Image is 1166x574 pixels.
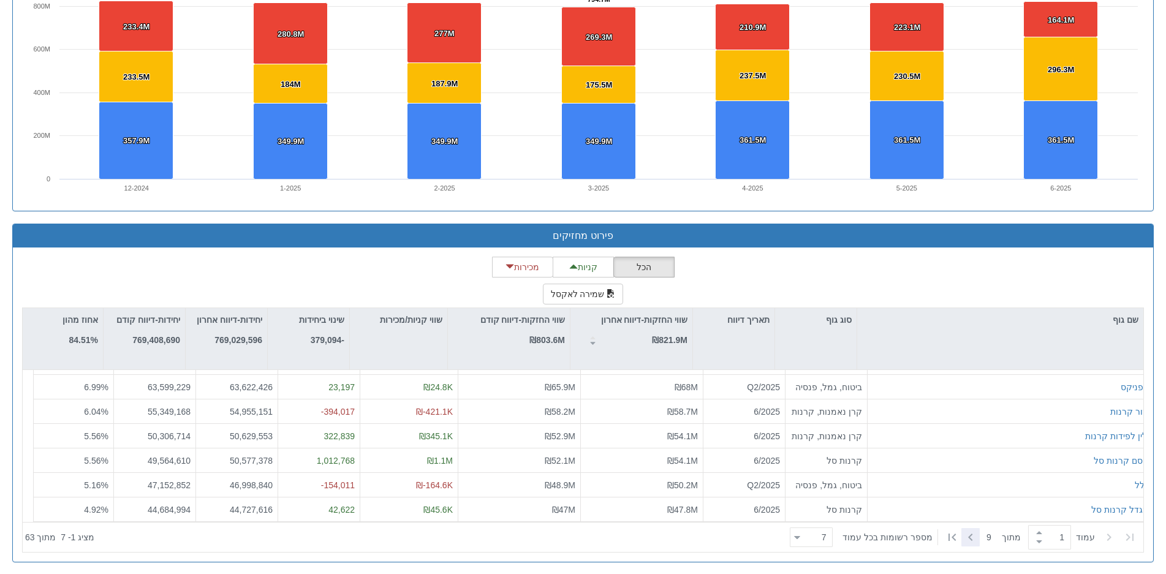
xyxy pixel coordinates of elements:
span: ₪47M [552,505,575,515]
div: תאריך דיווח [693,308,774,331]
div: 46,998,840 [201,479,273,491]
div: 47,152,852 [119,479,191,491]
div: 322,839 [283,430,355,442]
span: ₪-164.6K [416,480,453,490]
span: ₪68M [675,382,698,392]
tspan: 175.5M [586,80,612,89]
span: ₪52.9M [545,431,575,441]
div: 44,727,616 [201,504,273,516]
text: 400M [33,89,50,96]
div: 23,197 [283,381,355,393]
div: קרנות סל [790,455,862,467]
div: -394,017 [283,406,355,418]
button: מכירות [492,257,553,278]
p: שינוי ביחידות [299,313,344,327]
tspan: 210.9M [740,23,766,32]
div: שווי קניות/מכירות [350,308,447,331]
tspan: 361.5M [894,135,920,145]
div: 44,684,994 [119,504,191,516]
div: קרנות סל [790,504,862,516]
text: 0 [47,175,50,183]
div: סוג גוף [775,308,857,331]
button: הפניקס [1121,381,1149,393]
div: -154,011 [283,479,355,491]
div: מגדל קרנות סל [1091,504,1149,516]
tspan: 357.9M [123,136,150,145]
strong: 84.51% [69,335,98,345]
button: כלל [1135,479,1149,491]
span: ₪48.9M [545,480,575,490]
strong: ₪821.9M [652,335,687,345]
tspan: 230.5M [894,72,920,81]
div: 49,564,610 [119,455,191,467]
div: 6/2025 [708,504,780,516]
div: 6/2025 [708,430,780,442]
div: ביטוח, גמל, פנסיה [790,381,862,393]
text: 600M [33,45,50,53]
text: 1-2025 [280,184,301,192]
text: 200M [33,132,50,139]
tspan: 349.9M [431,137,458,146]
tspan: 361.5M [1048,135,1074,145]
tspan: 269.3M [586,32,612,42]
tspan: 361.5M [740,135,766,145]
tspan: 184M [281,80,301,89]
text: 5-2025 [896,184,917,192]
tspan: 164.1M [1048,15,1074,25]
div: 42,622 [283,504,355,516]
div: 5.56 % [39,430,108,442]
div: 1,012,768 [283,455,355,467]
div: 50,629,553 [201,430,273,442]
p: אחוז מהון [62,313,98,327]
p: שווי החזקות-דיווח אחרון [601,313,687,327]
span: 9 [986,531,1002,543]
div: 6/2025 [708,455,780,467]
tspan: 233.5M [123,72,150,81]
div: 6/2025 [708,406,780,418]
div: 6.99 % [39,381,108,393]
div: 55,349,168 [119,406,191,418]
span: ₪1.1M [427,456,453,466]
span: ₪65.9M [545,382,575,392]
span: ₪54.1M [667,456,698,466]
div: 5.16 % [39,479,108,491]
span: ₪47.8M [667,505,698,515]
div: 50,306,714 [119,430,191,442]
button: שמירה לאקסל [543,284,624,304]
p: יחידות-דיווח אחרון [197,313,262,327]
h3: פירוט מחזיקים [22,230,1144,241]
span: ₪345.1K [419,431,453,441]
span: ₪-421.1K [416,407,453,417]
div: ‏מציג 1 - 7 ‏ מתוך 63 [25,524,94,551]
text: 12-2024 [124,184,149,192]
button: מור קרנות [1110,406,1149,418]
div: קרן נאמנות, קרנות סל [790,406,862,418]
button: ילין לפידות קרנות [1085,430,1149,442]
div: ‏ מתוך [785,524,1141,551]
div: 63,622,426 [201,381,273,393]
span: ₪54.1M [667,431,698,441]
text: 3-2025 [588,184,609,192]
text: 4-2025 [742,184,763,192]
div: קרן נאמנות, קרנות סל [790,430,862,442]
text: 800M [33,2,50,10]
span: ‏מספר רשומות בכל עמוד [842,531,933,543]
span: ₪58.2M [545,407,575,417]
div: 63,599,229 [119,381,191,393]
strong: 769,029,596 [214,335,262,345]
tspan: 296.3M [1048,65,1074,74]
tspan: 349.9M [278,137,304,146]
span: ₪24.8K [423,382,453,392]
div: Q2/2025 [708,381,780,393]
strong: 769,408,690 [132,335,180,345]
div: 54,955,151 [201,406,273,418]
button: קסם קרנות סל [1094,455,1149,467]
div: 4.92 % [39,504,108,516]
text: 2-2025 [434,184,455,192]
div: שם גוף [857,308,1143,331]
div: ביטוח, גמל, פנסיה [790,479,862,491]
span: ₪45.6K [423,505,453,515]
